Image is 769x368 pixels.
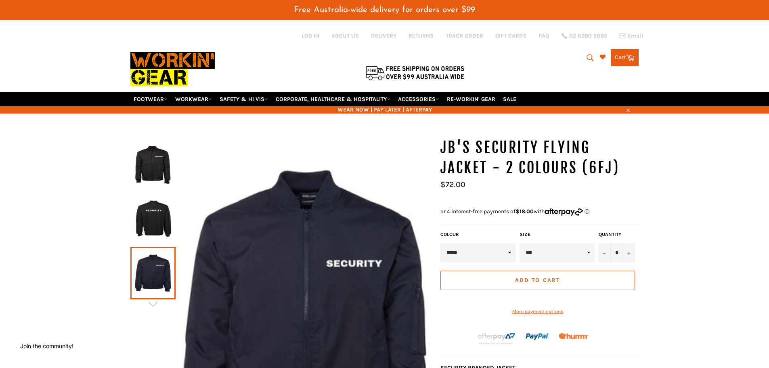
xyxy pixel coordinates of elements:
span: $72.00 [440,180,465,189]
a: GIFT CARDS [495,32,527,40]
a: ABOUT US [331,32,359,40]
a: Cart [611,49,639,66]
a: RE-WORKIN' GEAR [444,92,499,106]
a: Log in [302,32,319,39]
img: JB'S Security Flying Jacket - Workin Gear [134,197,172,241]
a: WORKWEAR [172,92,215,106]
label: Size [520,231,595,238]
a: 02 6280 5885 [562,33,607,39]
h1: JB'S Security Flying Jacket - 2 Colours (6FJ) [440,138,639,178]
a: DELIVERY [371,32,396,40]
img: Humm_core_logo_RGB-01_300x60px_small_195d8312-4386-4de7-b182-0ef9b6303a37.png [559,333,589,339]
span: WEAR NOW | PAY LATER | AFTERPAY [130,106,639,114]
a: TRACK ORDER [446,32,483,40]
label: COLOUR [440,231,515,238]
a: SAFETY & HI VIS [216,92,271,106]
button: Add to Cart [440,271,635,290]
img: JB'S Security Flying Jacket - Workin Gear [134,143,172,187]
a: SALE [500,92,520,106]
a: FAQ [539,32,549,40]
img: Flat $9.95 shipping Australia wide [365,64,465,81]
span: Email [628,33,643,39]
a: More payment options [440,308,635,315]
a: CORPORATE, HEALTHCARE & HOSPITALITY [272,92,394,106]
button: Join the community! [20,343,73,349]
span: Free Australia-wide delivery for orders over $99 [294,6,475,14]
a: FOOTWEAR [130,92,171,106]
a: Email [619,33,643,39]
span: 02 6280 5885 [569,33,607,39]
span: Add to Cart [515,277,560,284]
button: Reduce item quantity by one [599,243,611,263]
button: Increase item quantity by one [623,243,635,263]
label: Quantity [599,231,635,238]
img: Afterpay-Logo-on-dark-bg_large.png [477,332,516,345]
a: ACCESSORIES [395,92,442,106]
a: RETURNS [409,32,434,40]
img: paypal.png [526,325,549,349]
img: Workin Gear leaders in Workwear, Safety Boots, PPE, Uniforms. Australia's No.1 in Workwear [130,46,215,92]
